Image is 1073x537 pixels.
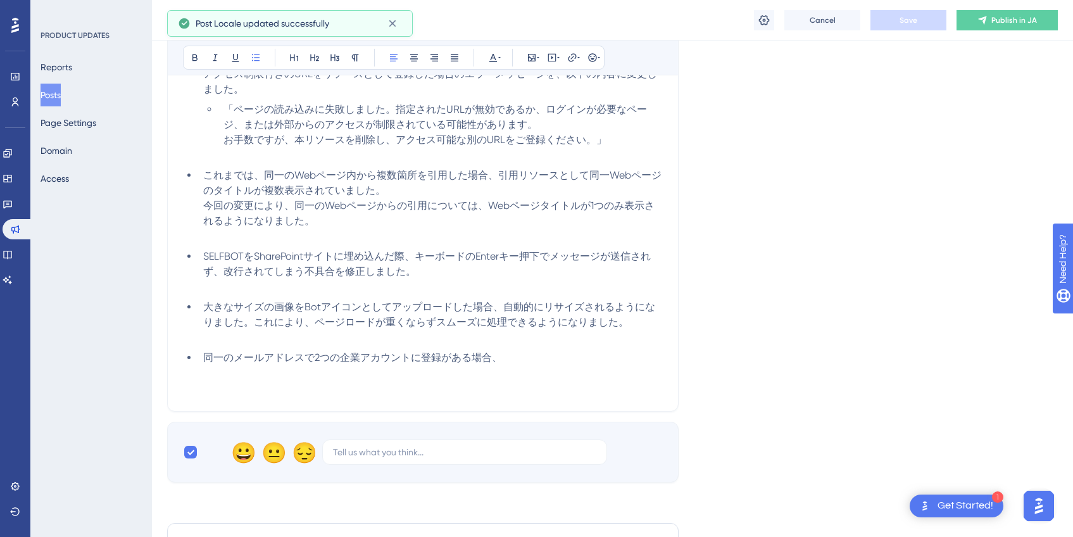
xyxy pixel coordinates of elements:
span: Cancel [810,15,836,25]
span: Publish in JA [991,15,1037,25]
div: 1 [992,491,1003,503]
button: Posts [41,84,61,106]
span: これまでは、同一のWebページ内から複数箇所を引用した場合、引用リソースとして同一Webページのタイトルが複数表示されていました。 [203,169,662,196]
button: Page Settings [41,111,96,134]
button: Domain [41,139,72,162]
button: Cancel [784,10,860,30]
input: Tell us what you think... [333,445,596,459]
div: 😀 [231,442,251,462]
span: お手数ですが、本リソースを削除し、アクセス可能な別のURLをご登録ください。」 [223,134,606,146]
img: launcher-image-alternative-text [917,498,932,514]
div: Get Started! [938,499,993,513]
span: 大きなサイズの画像をBotアイコンとしてアップロードした場合、自動的にリサイズされるようになりました。これにより、ページロードが重くならずスムーズに処理できるようになりました。 [203,301,655,328]
button: Save [870,10,946,30]
button: Reports [41,56,72,79]
div: 😐 [261,442,282,462]
span: SELFBOTをSharePointサイトに埋め込んだ際、キーボードのEnterキー押下でメッセージが送信されず、改行されてしまう不具合を修正しました。 [203,250,651,277]
div: 😔 [292,442,312,462]
div: PRODUCT UPDATES [41,30,110,41]
button: Access [41,167,69,190]
span: 同一のメールアドレスで2つの企業アカウントに登録がある場合、 [203,351,502,363]
span: 「ページの読み込みに失敗しました。指定されたURLが無効であるか、ログインが必要なページ、または外部からのアクセスが制限されている可能性があります。 [223,103,647,130]
span: Post Locale updated successfully [196,16,329,31]
span: Save [900,15,917,25]
button: Publish in JA [957,10,1058,30]
span: 今回の変更により、同一のWebページからの引用については、Webページタイトルが1つのみ表示されるようになりました。 [203,199,655,227]
span: Need Help? [30,3,79,18]
div: Open Get Started! checklist, remaining modules: 1 [910,495,1003,517]
iframe: UserGuiding AI Assistant Launcher [1020,487,1058,525]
